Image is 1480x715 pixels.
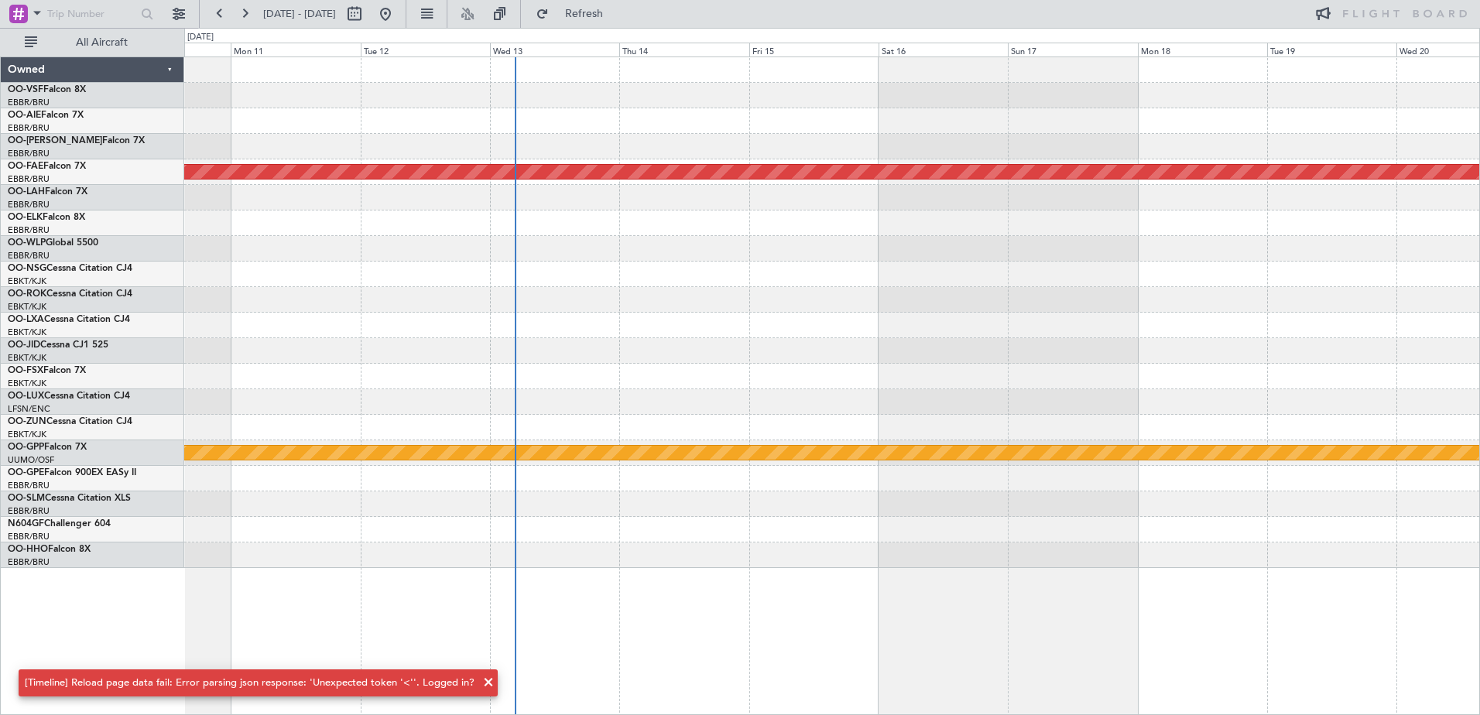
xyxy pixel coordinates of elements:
[8,468,44,477] span: OO-GPE
[8,556,50,568] a: EBBR/BRU
[8,97,50,108] a: EBBR/BRU
[552,9,617,19] span: Refresh
[8,238,98,248] a: OO-WLPGlobal 5500
[8,454,54,466] a: UUMO/OSF
[8,213,43,222] span: OO-ELK
[749,43,879,56] div: Fri 15
[8,301,46,313] a: EBKT/KJK
[8,494,45,503] span: OO-SLM
[47,2,136,26] input: Trip Number
[529,2,622,26] button: Refresh
[8,403,50,415] a: LFSN/ENC
[619,43,749,56] div: Thu 14
[1267,43,1396,56] div: Tue 19
[8,136,145,145] a: OO-[PERSON_NAME]Falcon 7X
[8,213,85,222] a: OO-ELKFalcon 8X
[8,224,50,236] a: EBBR/BRU
[361,43,490,56] div: Tue 12
[8,340,108,350] a: OO-JIDCessna CJ1 525
[1138,43,1267,56] div: Mon 18
[231,43,360,56] div: Mon 11
[8,505,50,517] a: EBBR/BRU
[8,85,86,94] a: OO-VSFFalcon 8X
[8,378,46,389] a: EBKT/KJK
[8,366,43,375] span: OO-FSX
[8,443,87,452] a: OO-GPPFalcon 7X
[8,443,44,452] span: OO-GPP
[8,531,50,542] a: EBBR/BRU
[8,111,41,120] span: OO-AIE
[8,199,50,210] a: EBBR/BRU
[187,31,214,44] div: [DATE]
[8,417,132,426] a: OO-ZUNCessna Citation CJ4
[8,327,46,338] a: EBKT/KJK
[8,264,46,273] span: OO-NSG
[8,136,102,145] span: OO-[PERSON_NAME]
[8,429,46,440] a: EBKT/KJK
[25,676,474,691] div: [Timeline] Reload page data fail: Error parsing json response: 'Unexpected token '<''. Logged in?
[8,352,46,364] a: EBKT/KJK
[8,519,111,529] a: N604GFChallenger 604
[8,340,40,350] span: OO-JID
[8,480,50,491] a: EBBR/BRU
[8,275,46,287] a: EBKT/KJK
[8,173,50,185] a: EBBR/BRU
[8,519,44,529] span: N604GF
[8,238,46,248] span: OO-WLP
[8,187,45,197] span: OO-LAH
[8,468,136,477] a: OO-GPEFalcon 900EX EASy II
[8,289,46,299] span: OO-ROK
[8,315,44,324] span: OO-LXA
[8,264,132,273] a: OO-NSGCessna Citation CJ4
[8,162,43,171] span: OO-FAE
[8,392,130,401] a: OO-LUXCessna Citation CJ4
[8,187,87,197] a: OO-LAHFalcon 7X
[8,85,43,94] span: OO-VSF
[1008,43,1137,56] div: Sun 17
[8,392,44,401] span: OO-LUX
[8,289,132,299] a: OO-ROKCessna Citation CJ4
[8,545,91,554] a: OO-HHOFalcon 8X
[8,494,131,503] a: OO-SLMCessna Citation XLS
[40,37,163,48] span: All Aircraft
[263,7,336,21] span: [DATE] - [DATE]
[879,43,1008,56] div: Sat 16
[8,250,50,262] a: EBBR/BRU
[8,315,130,324] a: OO-LXACessna Citation CJ4
[8,111,84,120] a: OO-AIEFalcon 7X
[8,366,86,375] a: OO-FSXFalcon 7X
[17,30,168,55] button: All Aircraft
[8,148,50,159] a: EBBR/BRU
[8,162,86,171] a: OO-FAEFalcon 7X
[8,122,50,134] a: EBBR/BRU
[8,545,48,554] span: OO-HHO
[490,43,619,56] div: Wed 13
[8,417,46,426] span: OO-ZUN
